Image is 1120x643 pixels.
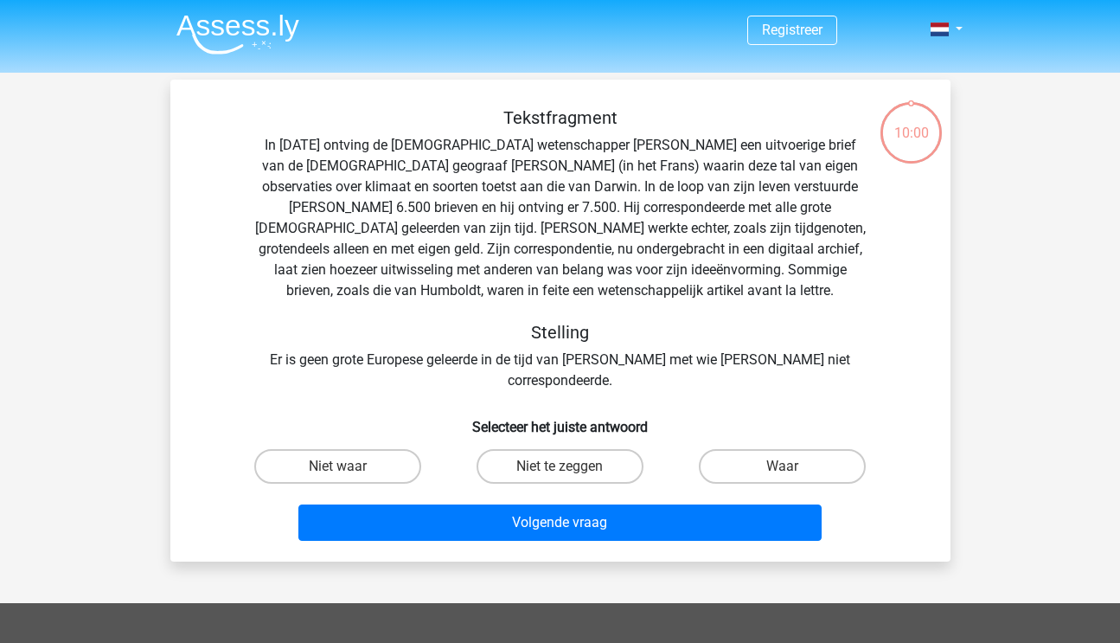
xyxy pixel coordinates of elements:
[762,22,822,38] a: Registreer
[254,449,421,484] label: Niet waar
[477,449,643,484] label: Niet te zeggen
[198,107,923,391] div: In [DATE] ontving de [DEMOGRAPHIC_DATA] wetenschapper [PERSON_NAME] een uitvoerige brief van de [...
[253,322,867,343] h5: Stelling
[253,107,867,128] h5: Tekstfragment
[198,405,923,435] h6: Selecteer het juiste antwoord
[176,14,299,55] img: Assessly
[298,505,822,541] button: Volgende vraag
[879,100,944,144] div: 10:00
[699,449,866,484] label: Waar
